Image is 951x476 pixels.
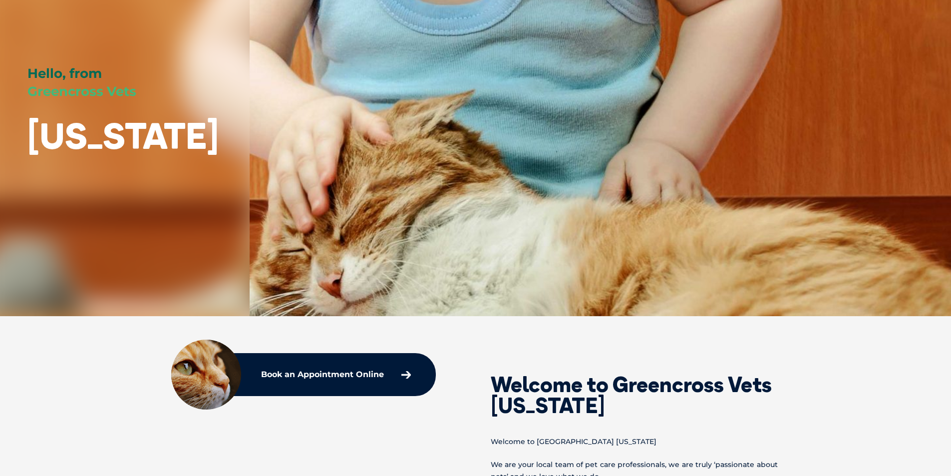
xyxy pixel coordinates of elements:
a: Book an Appointment Online [256,366,416,384]
h1: [US_STATE] [27,116,219,155]
p: Welcome to [GEOGRAPHIC_DATA] [US_STATE] [491,436,778,448]
p: Book an Appointment Online [261,371,384,379]
h2: Welcome to Greencross Vets [US_STATE] [491,374,778,416]
span: Greencross Vets [27,83,136,99]
span: Hello, from [27,65,102,81]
